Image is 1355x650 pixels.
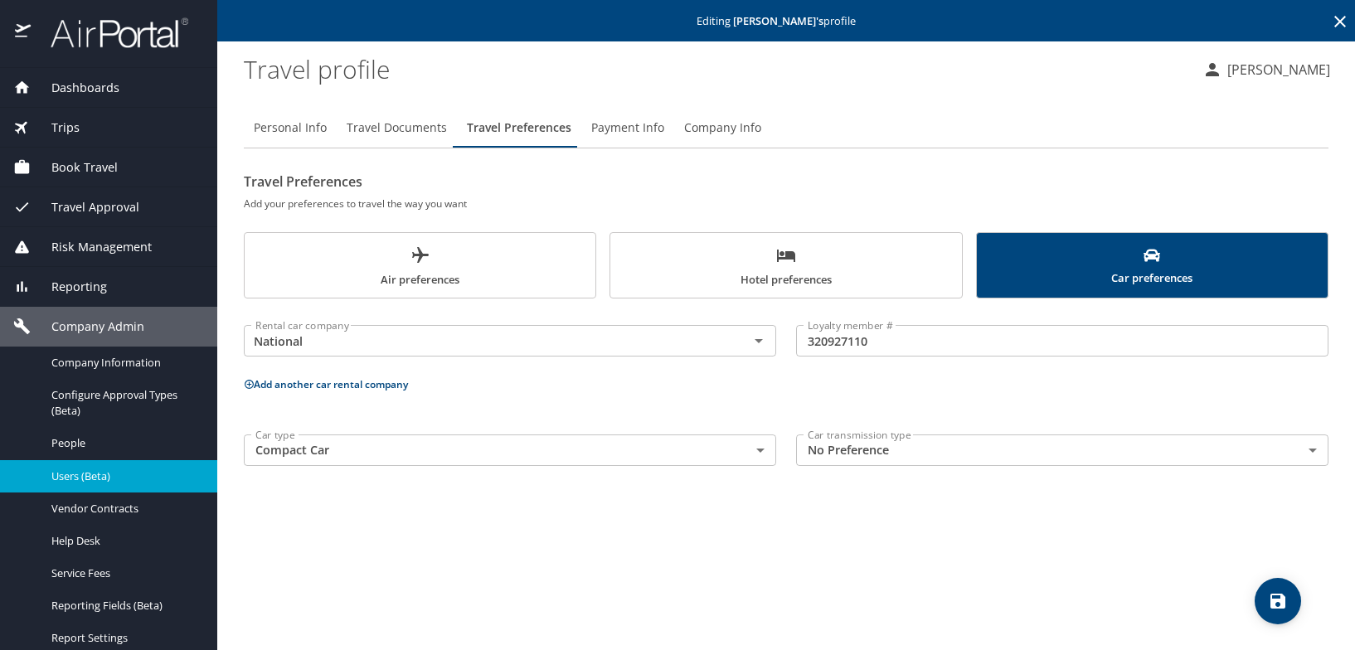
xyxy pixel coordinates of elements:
p: Editing profile [222,16,1350,27]
span: Book Travel [31,158,118,177]
button: Open [747,329,770,352]
h1: Travel profile [244,43,1189,95]
button: [PERSON_NAME] [1196,55,1337,85]
h6: Add your preferences to travel the way you want [244,195,1328,212]
span: Payment Info [591,118,664,138]
span: Help Desk [51,533,197,549]
span: Travel Approval [31,198,139,216]
span: Company Info [684,118,761,138]
span: Air preferences [255,245,585,289]
div: Profile [244,108,1328,148]
button: Add another car rental company [244,377,408,391]
span: Car preferences [987,247,1318,288]
span: People [51,435,197,451]
span: Configure Approval Types (Beta) [51,387,197,419]
span: Risk Management [31,238,152,256]
span: Trips [31,119,80,137]
strong: [PERSON_NAME] 's [733,13,823,28]
div: No Preference [796,434,1328,466]
span: Reporting Fields (Beta) [51,598,197,614]
span: Report Settings [51,630,197,646]
p: [PERSON_NAME] [1222,60,1330,80]
button: save [1255,578,1301,624]
img: icon-airportal.png [15,17,32,49]
span: Dashboards [31,79,119,97]
span: Travel Preferences [467,118,571,138]
span: Hotel preferences [620,245,951,289]
span: Personal Info [254,118,327,138]
span: Vendor Contracts [51,501,197,517]
img: airportal-logo.png [32,17,188,49]
span: Travel Documents [347,118,447,138]
div: scrollable force tabs example [244,232,1328,298]
span: Company Admin [31,318,144,336]
input: Select a rental car company [249,330,722,352]
span: Reporting [31,278,107,296]
div: Compact Car [244,434,776,466]
span: Users (Beta) [51,468,197,484]
span: Service Fees [51,565,197,581]
span: Company Information [51,355,197,371]
h2: Travel Preferences [244,168,1328,195]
